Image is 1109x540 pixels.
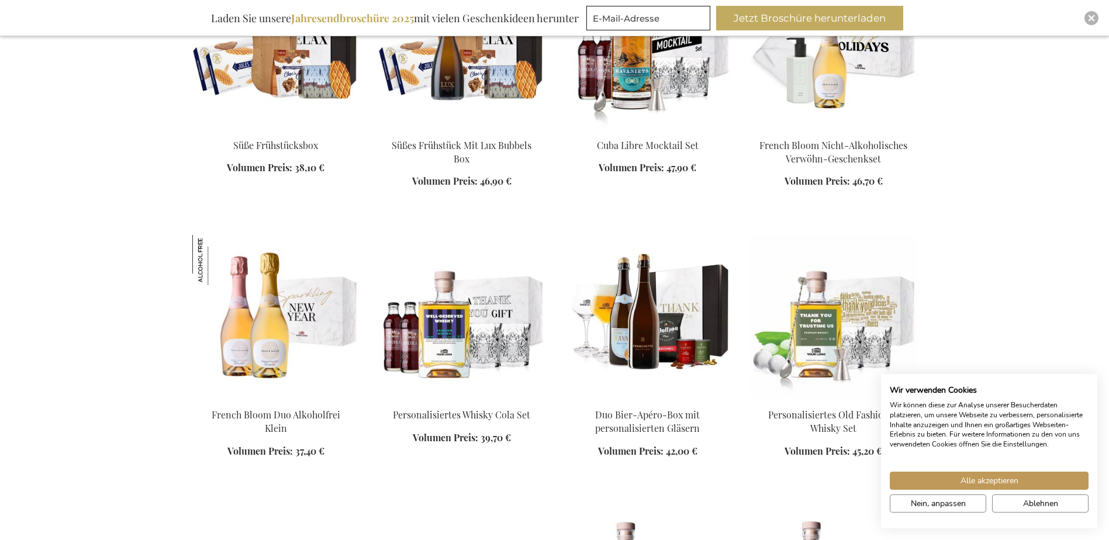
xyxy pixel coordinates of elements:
[206,6,584,30] div: Laden Sie unsere mit vielen Geschenkideen herunter
[413,431,511,445] a: Volumen Preis: 39,70 €
[961,475,1018,487] span: Alle akzeptieren
[785,445,850,457] span: Volumen Preis:
[666,445,697,457] span: 42,00 €
[666,161,696,174] span: 47,90 €
[192,124,360,136] a: Sweet Break(fast) Box
[1088,15,1095,22] img: Close
[586,6,710,30] input: E-Mail-Adresse
[392,139,531,165] a: Süßes Frühstück Mit Lux Bubbels Box
[785,175,883,188] a: Volumen Preis: 46,70 €
[412,175,478,187] span: Volumen Preis:
[750,394,917,405] a: Personalised Old Fashioned Whisky Set
[785,445,882,458] a: Volumen Preis: 45,20 €
[378,235,545,399] img: Personalised Whisky Cola Set
[750,235,917,399] img: Personalised Old Fashioned Whisky Set
[413,431,478,444] span: Volumen Preis:
[192,235,360,399] img: French Bloom Duo Alkoholfrei Klein
[911,497,966,510] span: Nein, anpassen
[890,400,1089,449] p: Wir können diese zur Analyse unserer Besucherdaten platzieren, um unsere Webseite zu verbessern, ...
[295,445,324,457] span: 37,40 €
[750,124,917,136] a: French Bloom Non-Alcholic Indulge Gift Set French Bloom Nicht-Alkoholisches Verwöhn-Geschenkset
[291,11,414,25] b: Jahresendbroschüre 2025
[192,394,360,405] a: French Bloom Duo Alkoholfrei Klein French Bloom Duo Alkoholfrei Klein
[890,385,1089,396] h2: Wir verwenden Cookies
[785,175,850,187] span: Volumen Preis:
[1023,497,1058,510] span: Ablehnen
[393,409,530,421] a: Personalisiertes Whisky Cola Set
[890,494,986,513] button: cookie Einstellungen anpassen
[564,394,731,405] a: Duo Beer Apéro Box With Personalised Glasses
[1084,11,1098,25] div: Close
[597,139,699,151] a: Cuba Libre Mocktail Set
[890,472,1089,490] button: Akzeptieren Sie alle cookies
[227,161,292,174] span: Volumen Preis:
[564,124,731,136] a: Cuba Libre Mocktail Set Cuba Libre Mocktail Set
[564,235,731,399] img: Duo Beer Apéro Box With Personalised Glasses
[480,175,512,187] span: 46,90 €
[212,409,340,434] a: French Bloom Duo Alkoholfrei Klein
[227,161,324,175] a: Volumen Preis: 38,10 €
[295,161,324,174] span: 38,10 €
[227,445,324,458] a: Volumen Preis: 37,40 €
[192,235,243,285] img: French Bloom Duo Alkoholfrei Klein
[852,445,882,457] span: 45,20 €
[759,139,907,165] a: French Bloom Nicht-Alkoholisches Verwöhn-Geschenkset
[595,409,700,434] a: Duo Bier-Apéro-Box mit personalisierten Gläsern
[586,6,714,34] form: marketing offers and promotions
[378,394,545,405] a: Personalised Whisky Cola Set
[378,124,545,136] a: Sweet Break(fast) With LUX Bubbels Box
[412,175,512,188] a: Volumen Preis: 46,90 €
[599,161,696,175] a: Volumen Preis: 47,90 €
[716,6,903,30] button: Jetzt Broschüre herunterladen
[598,445,697,458] a: Volumen Preis: 42,00 €
[599,161,664,174] span: Volumen Preis:
[481,431,511,444] span: 39,70 €
[768,409,899,434] a: Personalisiertes Old Fashioned Whisky Set
[598,445,664,457] span: Volumen Preis:
[992,494,1089,513] button: Alle verweigern cookies
[852,175,883,187] span: 46,70 €
[233,139,318,151] a: Süße Frühstücksbox
[227,445,293,457] span: Volumen Preis:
